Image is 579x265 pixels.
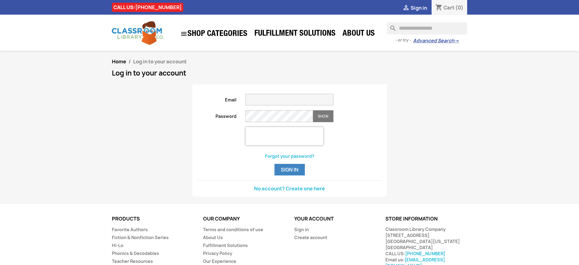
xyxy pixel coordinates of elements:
[193,110,241,119] label: Password
[133,58,187,65] span: Log in to your account
[203,227,263,232] a: Terms and conditions of use
[193,94,241,103] label: Email
[203,250,232,256] a: Privacy Policy
[246,127,323,145] iframe: reCAPTCHA
[313,110,333,122] button: Show
[455,4,464,11] span: (0)
[112,250,159,256] a: Phonics & Decodables
[265,153,314,159] a: Forgot your password?
[413,38,459,44] a: Advanced Search→
[112,227,148,232] a: Favorite Authors
[135,4,182,11] a: [PHONE_NUMBER]
[395,37,413,43] span: - or try -
[274,164,305,175] button: Sign in
[435,4,443,12] i: shopping_cart
[454,38,459,44] span: →
[112,216,194,222] p: Products
[246,110,313,122] input: Password input
[254,185,325,192] a: No account? Create one here
[112,58,126,65] a: Home
[385,216,467,222] p: Store information
[251,28,339,40] a: Fulfillment Solutions
[443,4,454,11] span: Cart
[112,69,467,77] h1: Log in to your account
[180,30,188,37] i: 
[112,21,164,45] img: Classroom Library Company
[294,227,309,232] a: Sign in
[387,22,467,34] input: Search
[294,235,327,240] a: Create account
[203,235,223,240] a: About Us
[203,216,285,222] p: Our company
[294,215,334,222] a: Your account
[112,242,123,248] a: Hi-Lo
[402,5,410,12] i: 
[339,28,378,40] a: About Us
[405,251,445,256] a: [PHONE_NUMBER]
[177,27,250,41] a: SHOP CATEGORIES
[203,258,236,264] a: Our Experience
[387,22,394,30] i: search
[112,258,153,264] a: Teacher Resources
[411,5,427,11] span: Sign in
[112,235,169,240] a: Fiction & Nonfiction Series
[112,3,183,12] div: CALL US:
[402,5,427,11] a:  Sign in
[203,242,248,248] a: Fulfillment Solutions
